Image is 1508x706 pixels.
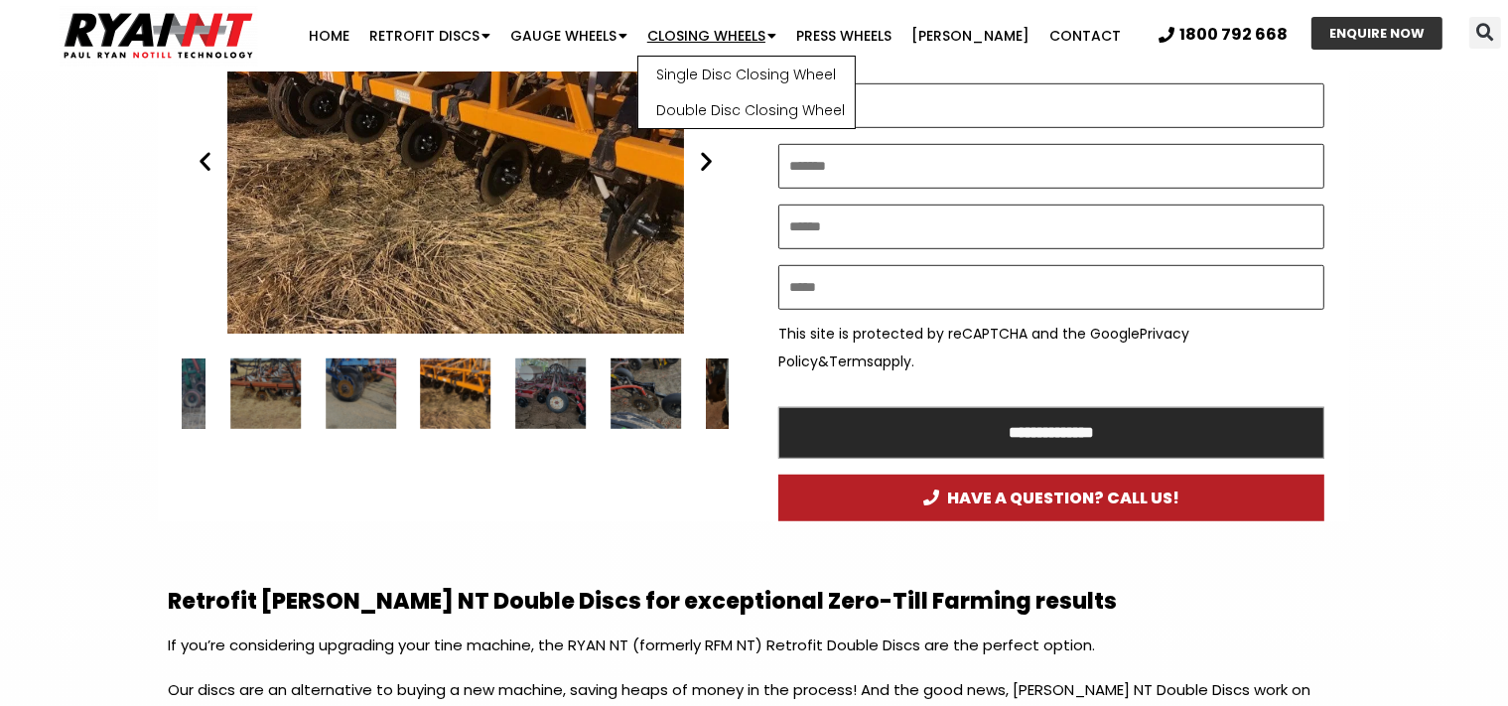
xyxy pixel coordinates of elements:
a: Retrofit Discs [359,16,500,56]
div: 23 / 34 [230,358,301,429]
a: Home [299,16,359,56]
div: 28 / 34 [706,358,776,429]
h2: Retrofit [PERSON_NAME] NT Double Discs for exceptional Zero-Till Farming results [169,591,1340,613]
a: 1800 792 668 [1159,27,1288,43]
a: ENQUIRE NOW [1311,17,1442,50]
div: 26 / 34 [516,358,587,429]
span: HAVE A QUESTION? CALL US! [923,490,1179,506]
a: HAVE A QUESTION? CALL US! [778,475,1324,521]
div: 27 / 34 [611,358,681,429]
span: ENQUIRE NOW [1329,27,1425,40]
ul: Closing Wheels [637,56,856,129]
div: Search [1469,17,1501,49]
a: Closing Wheels [637,16,786,56]
p: This site is protected by reCAPTCHA and the Google & apply. [778,320,1324,375]
div: 22 / 34 [135,358,206,429]
a: Gauge Wheels [500,16,637,56]
div: Slides Slides [183,358,729,429]
nav: Menu [293,16,1138,56]
a: [PERSON_NAME] [901,16,1039,56]
div: RYAN NT Retrofit Double Discs [421,358,491,429]
a: Single Disc Closing Wheel [638,57,855,92]
img: Ryan NT logo [60,5,258,67]
p: If you’re considering upgrading your tine machine, the RYAN NT (formerly RFM NT) Retrofit Double ... [169,633,1340,677]
a: Contact [1039,16,1131,56]
div: 24 / 34 [326,358,396,429]
span: 1800 792 668 [1179,27,1288,43]
div: 25 / 34 [421,358,491,429]
a: Press Wheels [786,16,901,56]
a: Terms [829,352,874,371]
a: Double Disc Closing Wheel [638,92,855,128]
div: Next slide [694,150,719,175]
div: Previous slide [193,150,217,175]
